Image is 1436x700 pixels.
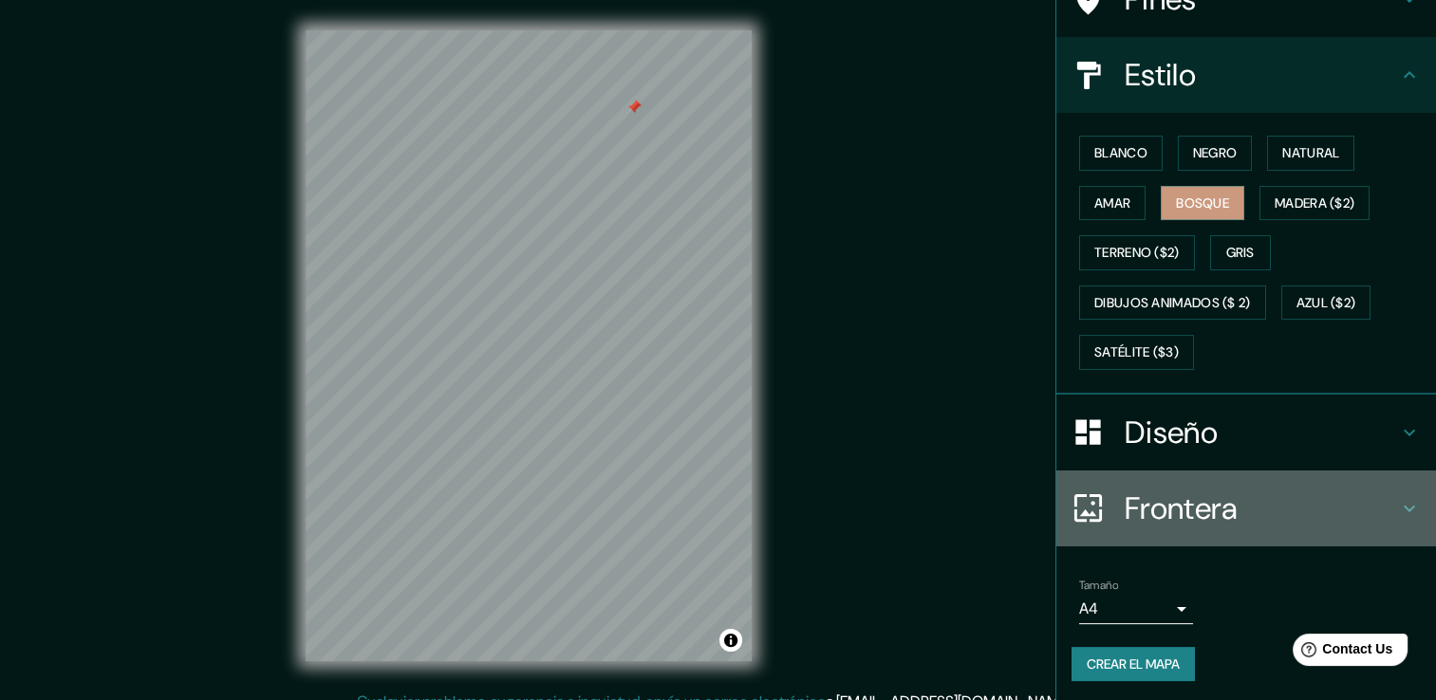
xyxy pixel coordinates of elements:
button: Madera ($2) [1259,186,1370,221]
button: Alternar atribución [719,629,742,652]
font: Amar [1094,192,1130,215]
font: Satélite ($3) [1094,341,1179,364]
font: Bosque [1176,192,1229,215]
h4: Frontera [1125,489,1398,527]
font: Negro [1193,141,1238,165]
font: Gris [1226,241,1255,265]
iframe: Help widget launcher [1267,626,1415,679]
font: Madera ($2) [1275,192,1354,215]
button: Negro [1178,136,1253,171]
h4: Diseño [1125,414,1398,451]
div: A4 [1079,594,1193,624]
button: Blanco [1079,136,1163,171]
div: Diseño [1056,395,1436,470]
div: Frontera [1056,470,1436,546]
button: Azul ($2) [1281,286,1371,321]
button: Terreno ($2) [1079,235,1195,270]
button: Bosque [1161,186,1244,221]
font: Azul ($2) [1296,291,1356,315]
font: Crear el mapa [1087,653,1180,676]
font: Terreno ($2) [1094,241,1180,265]
font: Natural [1282,141,1339,165]
font: Blanco [1094,141,1147,165]
button: Satélite ($3) [1079,335,1194,370]
label: Tamaño [1079,577,1118,593]
button: Amar [1079,186,1146,221]
h4: Estilo [1125,56,1398,94]
button: Gris [1210,235,1271,270]
canvas: Mapa [306,30,752,661]
button: Crear el mapa [1072,647,1195,682]
font: Dibujos animados ($ 2) [1094,291,1251,315]
button: Dibujos animados ($ 2) [1079,286,1266,321]
div: Estilo [1056,37,1436,113]
button: Natural [1267,136,1354,171]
